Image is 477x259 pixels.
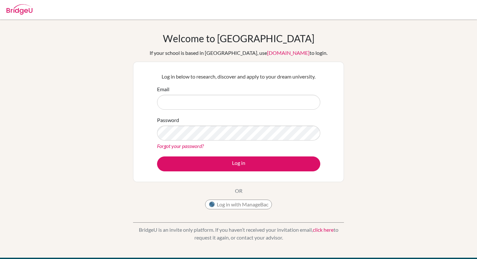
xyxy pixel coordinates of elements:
button: Log in [157,156,320,171]
img: Bridge-U [6,4,32,15]
h1: Welcome to [GEOGRAPHIC_DATA] [163,32,314,44]
button: Log in with ManageBac [205,200,272,209]
a: click here [313,227,334,233]
label: Email [157,85,169,93]
label: Password [157,116,179,124]
div: If your school is based in [GEOGRAPHIC_DATA], use to login. [150,49,327,57]
p: BridgeU is an invite only platform. If you haven’t received your invitation email, to request it ... [133,226,344,241]
a: Forgot your password? [157,143,204,149]
a: [DOMAIN_NAME] [267,50,310,56]
p: Log in below to research, discover and apply to your dream university. [157,73,320,80]
p: OR [235,187,242,195]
